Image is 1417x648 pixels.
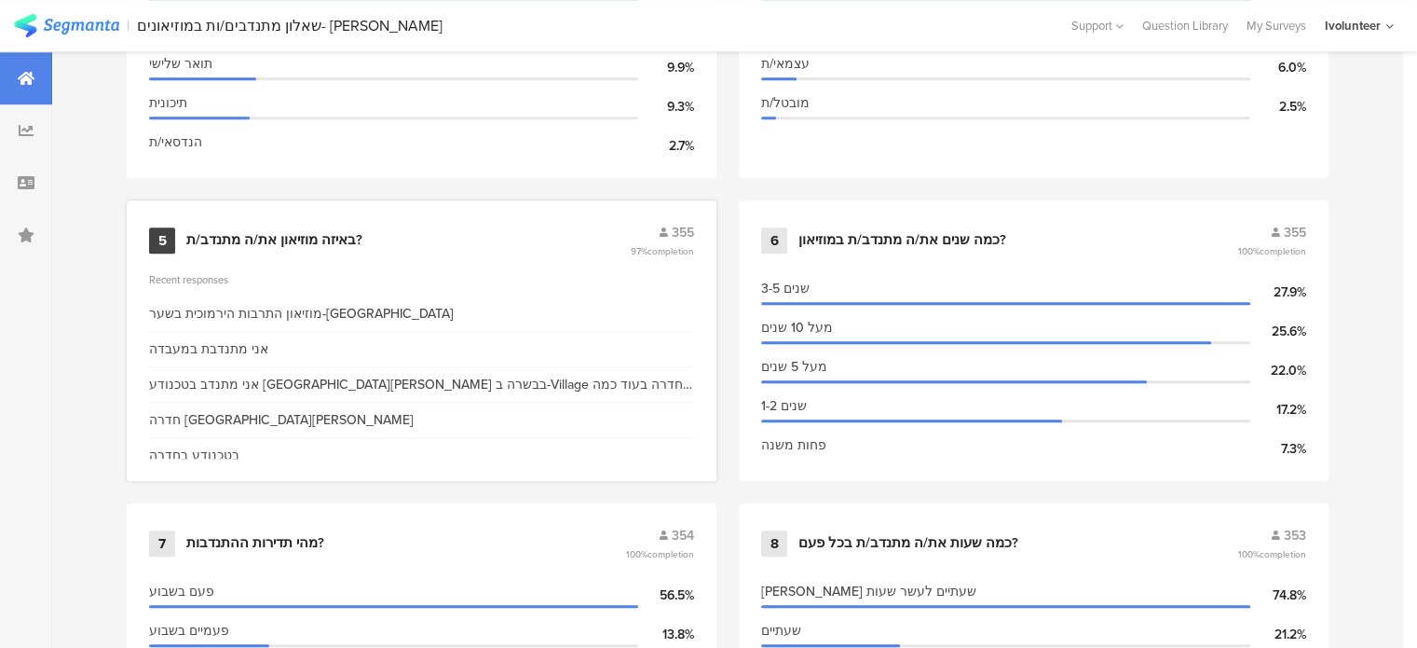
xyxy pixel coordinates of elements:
span: 3-5 שנים [761,279,810,298]
span: מובטל/ת [761,93,810,113]
span: עצמאי/ת [761,54,810,74]
span: 100% [1238,547,1306,561]
div: Recent responses [149,272,694,287]
div: 2.7% [638,136,694,156]
span: 100% [1238,244,1306,258]
div: מוזיאון התרבות הירמוכית בשער-[GEOGRAPHIC_DATA] [149,304,454,324]
div: 17.2% [1250,400,1306,420]
div: ‏אני מתנדב בטכנודע [GEOGRAPHIC_DATA][PERSON_NAME] בבשרה ב-Village חדרה בעוד כמה נקודות התנדבויות ... [149,375,694,394]
div: 13.8% [638,625,694,644]
div: חדרה [GEOGRAPHIC_DATA][PERSON_NAME] [149,410,414,430]
div: מהי תדירות ההתנדבות? [186,534,324,553]
span: פחות משנה [761,435,826,455]
span: פעמיים בשבוע [149,621,229,641]
span: 355 [1284,223,1306,242]
div: אני מתנדבת במעבדה [149,339,268,359]
span: completion [1260,547,1306,561]
div: 6 [761,227,787,254]
div: 5 [149,227,175,254]
div: באיזה מוזיאון את/ה מתנדב/ת? [186,231,362,250]
span: completion [1260,244,1306,258]
span: completion [647,547,694,561]
span: 353 [1284,526,1306,545]
div: 74.8% [1250,586,1306,605]
div: 7.3% [1250,439,1306,459]
div: כמה שעות את/ה מתנדב/ת בכל פעם? [798,534,1018,553]
span: מעל 5 שנים [761,357,827,377]
div: 27.9% [1250,283,1306,302]
div: | [127,15,129,36]
span: תיכונית [149,93,187,113]
span: תואר שלישי [149,54,212,74]
div: 9.9% [638,58,694,77]
div: 21.2% [1250,625,1306,644]
span: 97% [631,244,694,258]
span: 100% [626,547,694,561]
span: 355 [672,223,694,242]
span: 1-2 שנים [761,396,807,416]
div: בטכנודע בחדרה [149,446,239,465]
div: 8 [761,531,787,557]
span: שעתיים [761,621,801,641]
span: מעל 10 שנים [761,318,833,338]
div: 25.6% [1250,322,1306,341]
div: כמה שנים את/ה מתנדב/ת במוזיאון? [798,231,1006,250]
img: segmanta logo [14,14,119,37]
a: My Surveys [1237,17,1315,34]
div: 7 [149,531,175,557]
span: completion [647,244,694,258]
span: הנדסאי/ת [149,132,202,152]
a: Question Library [1133,17,1237,34]
div: 56.5% [638,586,694,605]
div: Ivolunteer [1325,17,1381,34]
span: 354 [672,526,694,545]
div: 6.0% [1250,58,1306,77]
span: [PERSON_NAME] שעתיים לעשר שעות [761,582,976,601]
div: 22.0% [1250,361,1306,380]
div: 2.5% [1250,97,1306,117]
div: 9.3% [638,97,694,117]
div: שאלון מתנדבים/ות במוזיאונים- [PERSON_NAME] [137,17,443,34]
div: Support [1071,11,1124,40]
span: פעם בשבוע [149,582,214,601]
